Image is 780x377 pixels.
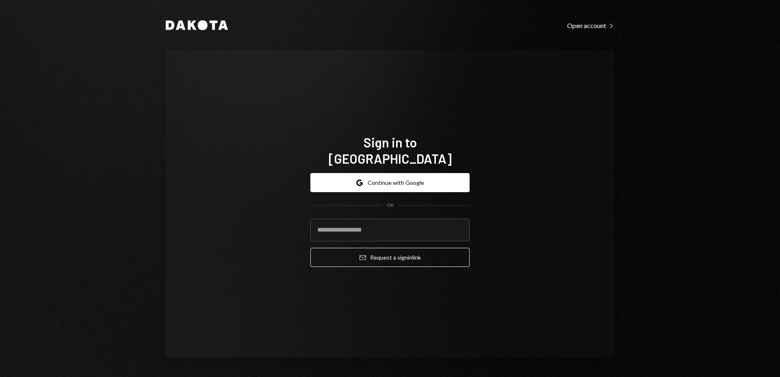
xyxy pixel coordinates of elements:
[567,21,614,30] a: Open account
[387,202,394,209] div: OR
[310,134,470,167] h1: Sign in to [GEOGRAPHIC_DATA]
[567,22,614,30] div: Open account
[310,173,470,192] button: Continue with Google
[310,248,470,267] button: Request a signinlink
